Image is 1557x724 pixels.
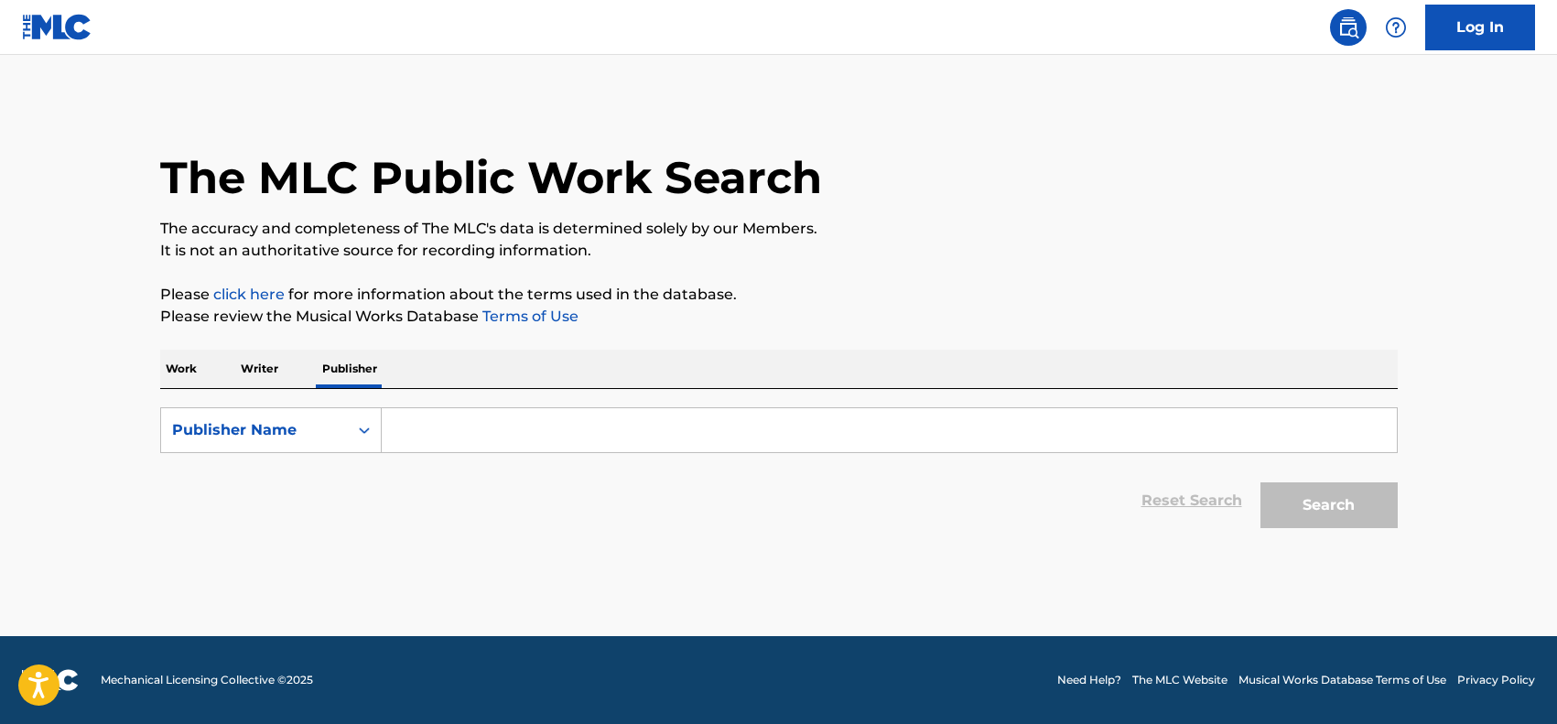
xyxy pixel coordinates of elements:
h1: The MLC Public Work Search [160,150,822,205]
form: Search Form [160,407,1398,537]
a: Public Search [1330,9,1367,46]
span: Mechanical Licensing Collective © 2025 [101,672,313,688]
a: The MLC Website [1132,672,1227,688]
img: MLC Logo [22,14,92,40]
p: The accuracy and completeness of The MLC's data is determined solely by our Members. [160,218,1398,240]
img: search [1337,16,1359,38]
a: Log In [1425,5,1535,50]
p: It is not an authoritative source for recording information. [160,240,1398,262]
img: logo [22,669,79,691]
p: Publisher [317,350,383,388]
p: Please for more information about the terms used in the database. [160,284,1398,306]
p: Work [160,350,202,388]
img: help [1385,16,1407,38]
a: Privacy Policy [1457,672,1535,688]
a: Terms of Use [479,308,578,325]
a: Need Help? [1057,672,1121,688]
a: Musical Works Database Terms of Use [1238,672,1446,688]
a: click here [213,286,285,303]
div: Help [1378,9,1414,46]
div: Publisher Name [172,419,337,441]
p: Writer [235,350,284,388]
p: Please review the Musical Works Database [160,306,1398,328]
